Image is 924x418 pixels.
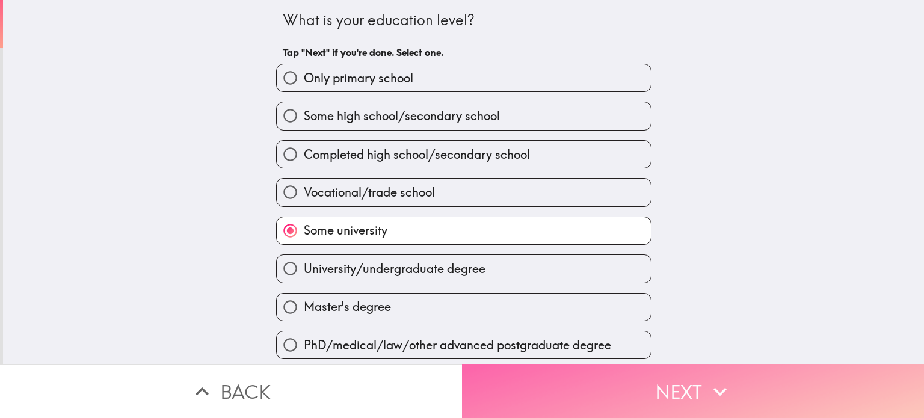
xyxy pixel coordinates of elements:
span: University/undergraduate degree [304,260,485,277]
span: Some university [304,222,387,239]
h6: Tap "Next" if you're done. Select one. [283,46,645,59]
button: University/undergraduate degree [277,255,651,282]
button: Some university [277,217,651,244]
span: PhD/medical/law/other advanced postgraduate degree [304,337,611,354]
span: Vocational/trade school [304,184,435,201]
span: Some high school/secondary school [304,108,500,124]
button: Completed high school/secondary school [277,141,651,168]
button: Only primary school [277,64,651,91]
div: What is your education level? [283,10,645,31]
button: Next [462,364,924,418]
button: Vocational/trade school [277,179,651,206]
button: Master's degree [277,294,651,321]
button: Some high school/secondary school [277,102,651,129]
button: PhD/medical/law/other advanced postgraduate degree [277,331,651,358]
span: Only primary school [304,70,413,87]
span: Master's degree [304,298,391,315]
span: Completed high school/secondary school [304,146,530,163]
